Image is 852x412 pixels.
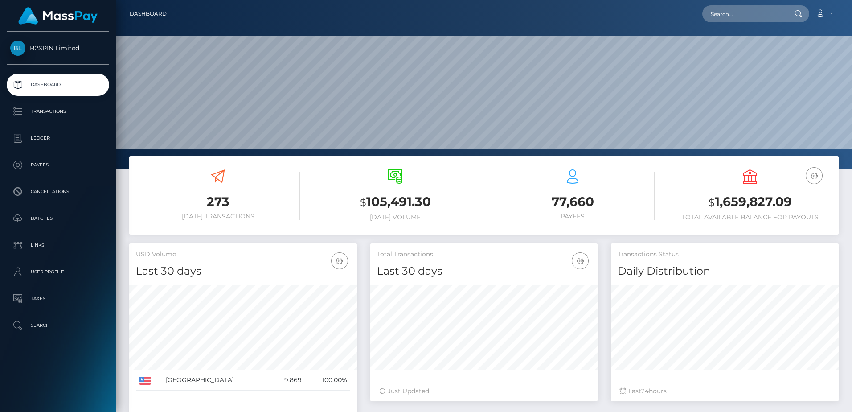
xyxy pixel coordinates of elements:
[7,288,109,310] a: Taxes
[360,196,366,209] small: $
[10,239,106,252] p: Links
[10,78,106,91] p: Dashboard
[18,7,98,25] img: MassPay Logo
[270,370,305,391] td: 9,869
[313,214,477,221] h6: [DATE] Volume
[313,193,477,211] h3: 105,491.30
[10,212,106,225] p: Batches
[618,250,832,259] h5: Transactions Status
[139,377,151,385] img: US.png
[7,207,109,230] a: Batches
[10,41,25,56] img: B2SPIN Limited
[305,370,350,391] td: 100.00%
[7,74,109,96] a: Dashboard
[7,44,109,52] span: B2SPIN Limited
[136,250,350,259] h5: USD Volume
[163,370,271,391] td: [GEOGRAPHIC_DATA]
[136,213,300,220] h6: [DATE] Transactions
[379,387,589,396] div: Just Updated
[10,158,106,172] p: Payees
[10,185,106,198] p: Cancellations
[130,4,167,23] a: Dashboard
[7,154,109,176] a: Payees
[641,387,649,395] span: 24
[377,264,591,279] h4: Last 30 days
[618,264,832,279] h4: Daily Distribution
[377,250,591,259] h5: Total Transactions
[491,193,655,210] h3: 77,660
[668,214,832,221] h6: Total Available Balance for Payouts
[668,193,832,211] h3: 1,659,827.09
[7,314,109,337] a: Search
[7,127,109,149] a: Ledger
[491,213,655,220] h6: Payees
[7,261,109,283] a: User Profile
[10,105,106,118] p: Transactions
[7,234,109,256] a: Links
[10,319,106,332] p: Search
[620,387,830,396] div: Last hours
[10,132,106,145] p: Ledger
[136,193,300,210] h3: 273
[10,265,106,279] p: User Profile
[709,196,715,209] small: $
[7,181,109,203] a: Cancellations
[7,100,109,123] a: Transactions
[702,5,786,22] input: Search...
[136,264,350,279] h4: Last 30 days
[10,292,106,305] p: Taxes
